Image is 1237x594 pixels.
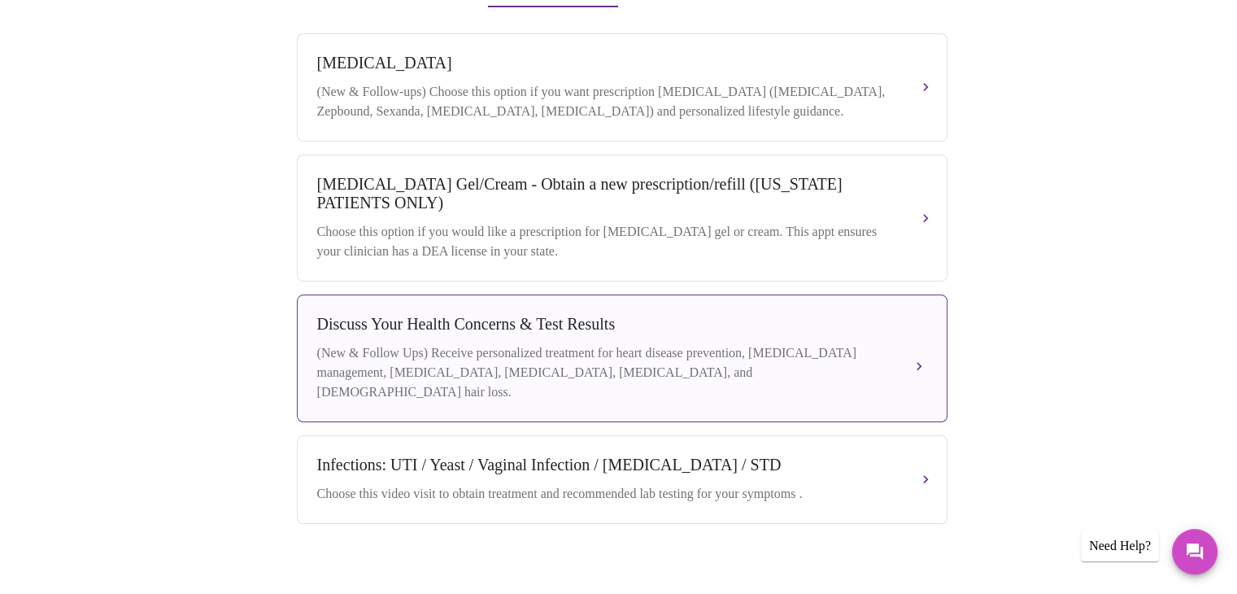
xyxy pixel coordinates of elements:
div: Infections: UTI / Yeast / Vaginal Infection / [MEDICAL_DATA] / STD [317,456,895,474]
button: Discuss Your Health Concerns & Test Results(New & Follow Ups) Receive personalized treatment for ... [297,295,947,422]
div: (New & Follow-ups) Choose this option if you want prescription [MEDICAL_DATA] ([MEDICAL_DATA], Ze... [317,82,895,121]
div: Choose this option if you would like a prescription for [MEDICAL_DATA] gel or cream. This appt en... [317,222,895,261]
div: Discuss Your Health Concerns & Test Results [317,315,895,334]
div: [MEDICAL_DATA] Gel/Cream - Obtain a new prescription/refill ([US_STATE] PATIENTS ONLY) [317,175,895,212]
div: [MEDICAL_DATA] [317,54,895,72]
div: Need Help? [1081,531,1159,561]
div: (New & Follow Ups) Receive personalized treatment for heart disease prevention, [MEDICAL_DATA] ma... [317,343,895,402]
button: Messages [1172,529,1217,574]
button: [MEDICAL_DATA](New & Follow-ups) Choose this option if you want prescription [MEDICAL_DATA] ([MED... [297,33,947,142]
div: Choose this video visit to obtain treatment and recommended lab testing for your symptoms . [317,484,895,504]
button: Infections: UTI / Yeast / Vaginal Infection / [MEDICAL_DATA] / STDChoose this video visit to obta... [297,435,947,524]
button: [MEDICAL_DATA] Gel/Cream - Obtain a new prescription/refill ([US_STATE] PATIENTS ONLY)Choose this... [297,155,947,282]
